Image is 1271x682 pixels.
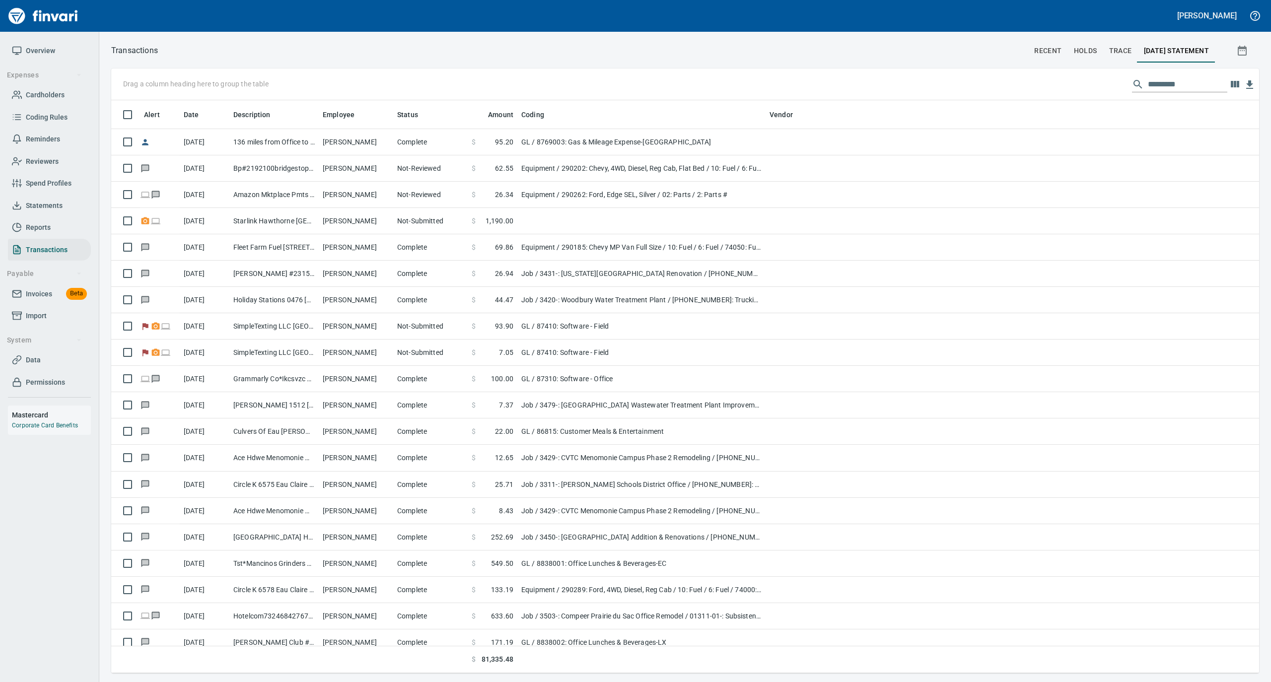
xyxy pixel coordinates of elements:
[319,498,393,524] td: [PERSON_NAME]
[140,217,150,224] span: Receipt Required
[393,234,468,261] td: Complete
[393,340,468,366] td: Not-Submitted
[180,418,229,445] td: [DATE]
[180,340,229,366] td: [DATE]
[499,400,513,410] span: 7.37
[1074,45,1097,57] span: holds
[517,287,766,313] td: Job / 3420-: Woodbury Water Treatment Plant / [PHONE_NUMBER]: Trucking On/Off Project CM/GC / 8: ...
[517,392,766,418] td: Job / 3479-: [GEOGRAPHIC_DATA] Wastewater Treatment Plant Improvements / [PHONE_NUMBER]: Consumab...
[319,392,393,418] td: [PERSON_NAME]
[319,155,393,182] td: [PERSON_NAME]
[472,347,476,357] span: $
[229,129,319,155] td: 136 miles from Office to [GEOGRAPHIC_DATA]
[486,216,513,226] span: 1,190.00
[180,129,229,155] td: [DATE]
[8,349,91,371] a: Data
[8,239,91,261] a: Transactions
[3,265,86,283] button: Payable
[393,129,468,155] td: Complete
[475,109,513,121] span: Amount
[8,128,91,150] a: Reminders
[517,155,766,182] td: Equipment / 290202: Chevy, 4WD, Diesel, Reg Cab, Flat Bed / 10: Fuel / 6: Fuel
[1109,45,1132,57] span: trace
[180,392,229,418] td: [DATE]
[393,155,468,182] td: Not-Reviewed
[319,418,393,445] td: [PERSON_NAME]
[319,182,393,208] td: [PERSON_NAME]
[517,603,766,629] td: Job / 3503-: Compeer Prairie du Sac Office Remodel / 01311-01-: Subsistence & Travel CM/GC / 8: I...
[229,234,319,261] td: Fleet Farm Fuel [STREET_ADDRESS]
[12,422,78,429] a: Corporate Card Benefits
[229,472,319,498] td: Circle K 6575 Eau Claire WI
[229,524,319,550] td: [GEOGRAPHIC_DATA] Home Col Colby [GEOGRAPHIC_DATA]
[495,269,513,278] span: 26.94
[319,472,393,498] td: [PERSON_NAME]
[140,480,150,487] span: Has messages
[150,217,161,224] span: Online transaction
[140,191,150,198] span: Online transaction
[184,109,199,121] span: Date
[26,221,51,234] span: Reports
[150,323,161,329] span: Receipt Required
[229,287,319,313] td: Holiday Stations 0476 [GEOGRAPHIC_DATA] [GEOGRAPHIC_DATA]
[140,349,150,355] span: Flagged
[3,66,86,84] button: Expenses
[472,295,476,305] span: $
[140,639,150,645] span: Has messages
[233,109,271,121] span: Description
[495,426,513,436] span: 22.00
[393,472,468,498] td: Complete
[393,577,468,603] td: Complete
[140,323,150,329] span: Flagged
[488,109,513,121] span: Amount
[26,244,68,256] span: Transactions
[393,366,468,392] td: Complete
[6,4,80,28] img: Finvari
[26,133,60,145] span: Reminders
[319,550,393,577] td: [PERSON_NAME]
[144,109,173,121] span: Alert
[517,498,766,524] td: Job / 3429-: CVTC Menomonie Campus Phase 2 Remodeling / [PHONE_NUMBER]: Consumable Tools & Access...
[3,331,86,349] button: System
[140,454,150,461] span: Has messages
[517,472,766,498] td: Job / 3311-: [PERSON_NAME] Schools District Office / [PHONE_NUMBER]: Fuel for General Conditions ...
[517,577,766,603] td: Equipment / 290289: Ford, 4WD, Diesel, Reg Cab / 10: Fuel / 6: Fuel / 74000: Fuel & Lubrication
[517,445,766,471] td: Job / 3429-: CVTC Menomonie Campus Phase 2 Remodeling / [PHONE_NUMBER]: Consumable Tools & Access...
[491,637,513,647] span: 171.19
[12,409,91,420] h6: Mastercard
[180,629,229,656] td: [DATE]
[229,418,319,445] td: Culvers Of Eau [PERSON_NAME] [PERSON_NAME]
[1242,77,1257,92] button: Download table
[140,375,150,382] span: Online transaction
[229,603,319,629] td: Hotelcom73246842767211 [DOMAIN_NAME] WA
[495,321,513,331] span: 93.90
[8,106,91,129] a: Coding Rules
[495,453,513,463] span: 12.65
[161,349,171,355] span: Online transaction
[26,45,55,57] span: Overview
[393,629,468,656] td: Complete
[140,586,150,593] span: Has messages
[150,613,161,619] span: Has messages
[770,109,793,121] span: Vendor
[323,109,367,121] span: Employee
[499,347,513,357] span: 7.05
[161,323,171,329] span: Online transaction
[393,182,468,208] td: Not-Reviewed
[319,129,393,155] td: [PERSON_NAME]
[229,498,319,524] td: Ace Hdwe Menomonie Menomonie WI
[229,261,319,287] td: [PERSON_NAME] #2315 Stillwater [GEOGRAPHIC_DATA]
[1227,77,1242,92] button: Choose columns to display
[517,340,766,366] td: GL / 87410: Software - Field
[8,150,91,173] a: Reviewers
[1144,45,1209,57] span: [DATE] Statement
[393,498,468,524] td: Complete
[393,603,468,629] td: Complete
[472,163,476,173] span: $
[229,340,319,366] td: SimpleTexting LLC [GEOGRAPHIC_DATA] [GEOGRAPHIC_DATA]
[111,45,158,57] nav: breadcrumb
[233,109,283,121] span: Description
[123,79,269,89] p: Drag a column heading here to group the table
[323,109,354,121] span: Employee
